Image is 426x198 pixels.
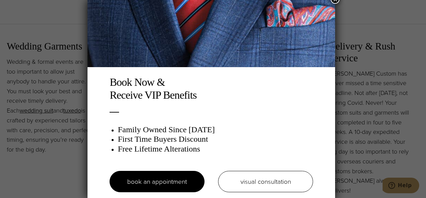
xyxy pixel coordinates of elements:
h2: Book Now & Receive VIP Benefits [110,76,313,102]
h3: First Time Buyers Discount [118,134,313,144]
a: book an appointment [110,171,205,192]
h3: Free Lifetime Alterations [118,144,313,154]
h3: Family Owned Since [DATE] [118,125,313,135]
a: visual consultation [218,171,313,192]
span: Help [15,5,29,11]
